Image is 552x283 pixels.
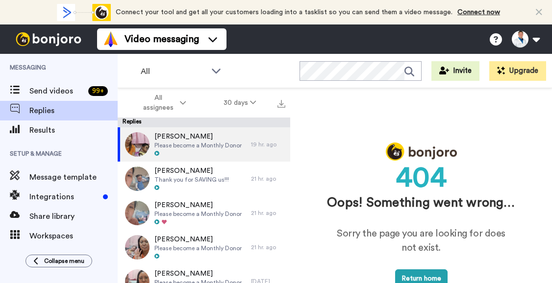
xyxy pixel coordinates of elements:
span: Thank you for SAVING us!!! [154,176,229,184]
span: Message template [29,171,118,183]
span: Integrations [29,191,99,203]
span: [PERSON_NAME] [154,166,229,176]
div: 21 hr. ago [251,243,285,251]
span: Please become a Monthly Donor [154,141,242,149]
span: Please become a Monthly Donor [154,210,242,218]
span: All assignees [138,93,178,113]
span: Collapse menu [44,257,84,265]
span: [PERSON_NAME] [154,200,242,210]
span: All [141,66,206,77]
span: Connect your tool and get all your customers loading into a tasklist so you can send them a video... [116,9,452,16]
a: [PERSON_NAME]Please become a Monthly Donor19 hr. ago [118,127,290,162]
span: Workspaces [29,230,118,242]
div: 99 + [88,86,108,96]
div: 21 hr. ago [251,209,285,217]
span: [PERSON_NAME] [154,269,242,279]
img: export.svg [277,100,285,108]
div: Replies [118,118,290,127]
span: Replies [29,105,118,117]
div: Oops! Something went wrong… [320,194,523,212]
img: logo_full.png [386,142,457,161]
button: Invite [431,61,479,81]
button: Collapse menu [25,255,92,267]
img: 6faf67f2-1680-487c-a75e-5dbd327e0876-thumb.jpg [125,166,150,191]
a: [PERSON_NAME]Please become a Monthly Donor21 hr. ago [118,196,290,230]
a: Connect now [457,9,500,16]
div: Sorry the page you are looking for does not exist. [330,227,513,255]
img: ede576e9-8762-4fa0-9191-b795cf921a1d-thumb.jpg [125,201,150,225]
span: Results [29,124,118,136]
span: Please become a Monthly Donor [154,244,242,252]
button: All assignees [120,89,205,117]
span: Send videos [29,85,84,97]
div: 404 [320,161,523,189]
a: [PERSON_NAME]Thank you for SAVING us!!!21 hr. ago [118,162,290,196]
img: 4a8a6b2b-54c8-425b-9d69-3a8a79630ffa-thumb.jpg [125,132,150,157]
img: vm-color.svg [103,31,119,47]
button: Export all results that match these filters now. [275,95,288,110]
div: 19 hr. ago [251,141,285,148]
div: 21 hr. ago [251,175,285,183]
div: animation [57,4,111,21]
a: [PERSON_NAME]Please become a Monthly Donor21 hr. ago [118,230,290,264]
button: 30 days [205,94,275,112]
span: Share library [29,211,118,222]
span: [PERSON_NAME] [154,235,242,244]
span: [PERSON_NAME] [154,132,242,141]
img: bj-logo-header-white.svg [12,32,85,46]
button: Upgrade [489,61,546,81]
img: 1d9211b5-0d65-4add-885f-715fa864eda2-thumb.jpg [125,235,150,259]
a: Return home [395,275,448,282]
span: Video messaging [125,32,199,46]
